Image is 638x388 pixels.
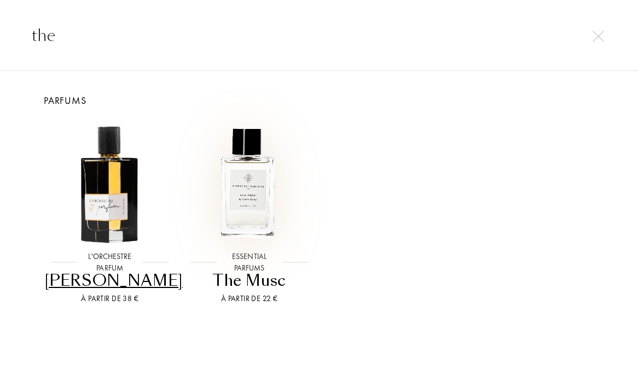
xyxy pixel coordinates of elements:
img: Thé Darbouka [47,120,172,245]
a: Thé DarboukaL'Orchestre Parfum[PERSON_NAME]À partir de 38 € [40,108,179,318]
div: [PERSON_NAME] [44,270,175,291]
div: L'Orchestre Parfum [77,251,142,274]
a: The MuscEssential ParfumsThe MuscÀ partir de 22 € [179,108,319,318]
div: À partir de 22 € [184,293,315,304]
div: Parfums [32,93,606,108]
div: The Musc [184,270,315,291]
img: cross.svg [593,31,604,42]
div: À partir de 38 € [44,293,175,304]
div: Essential Parfums [217,251,282,274]
img: The Musc [187,120,312,245]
